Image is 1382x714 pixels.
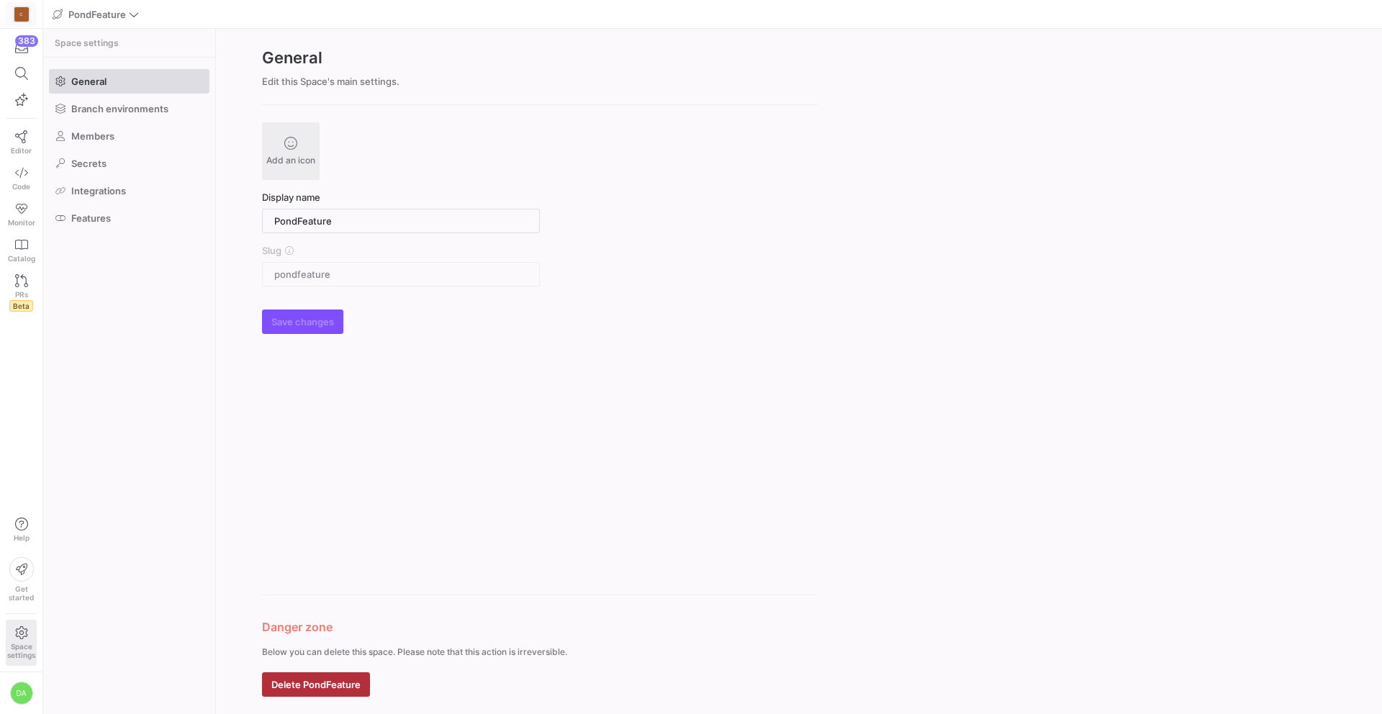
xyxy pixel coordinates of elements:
[6,511,37,548] button: Help
[71,76,107,87] span: General
[49,5,143,24] button: PondFeature
[6,268,37,317] a: PRsBeta
[262,76,818,87] div: Edit this Space's main settings.
[9,584,34,602] span: Get started
[49,69,209,94] a: General
[8,218,35,227] span: Monitor
[262,191,320,203] span: Display name
[6,232,37,268] a: Catalog
[68,9,126,20] span: PondFeature
[49,124,209,148] a: Members
[14,7,29,22] div: C
[262,46,818,70] h2: General
[12,533,30,542] span: Help
[10,682,33,705] div: DA
[49,178,209,203] a: Integrations
[262,647,818,657] p: Below you can delete this space. Please note that this action is irreversible.
[15,290,28,299] span: PRs
[49,96,209,121] a: Branch environments
[6,2,37,27] a: C
[6,196,37,232] a: Monitor
[6,161,37,196] a: Code
[15,35,38,47] div: 383
[71,103,168,114] span: Branch environments
[71,185,126,196] span: Integrations
[262,245,281,256] span: Slug
[6,35,37,60] button: 383
[7,642,35,659] span: Space settings
[9,300,33,312] span: Beta
[262,618,818,636] h3: Danger zone
[49,151,209,176] a: Secrets
[49,206,209,230] a: Features
[8,254,35,263] span: Catalog
[6,678,37,708] button: DA
[11,146,32,155] span: Editor
[71,130,114,142] span: Members
[262,672,370,697] button: Delete PondFeature
[71,158,107,169] span: Secrets
[271,679,361,690] span: Delete PondFeature
[6,125,37,161] a: Editor
[266,155,315,166] span: Add an icon
[71,212,111,224] span: Features
[6,551,37,607] button: Getstarted
[6,620,37,666] a: Spacesettings
[55,38,119,48] span: Space settings
[12,182,30,191] span: Code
